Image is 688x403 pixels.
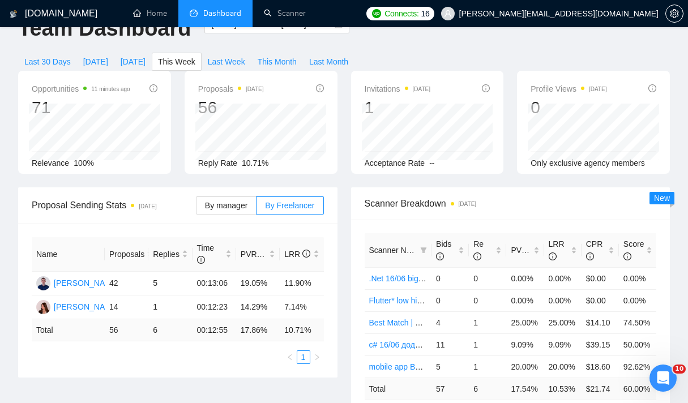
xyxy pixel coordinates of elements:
a: Flutter* low hire rate [369,296,440,305]
span: info-circle [316,84,324,92]
span: [DATE] [121,55,146,68]
button: [DATE] [114,53,152,71]
span: setting [666,9,683,18]
span: By Freelancer [265,201,314,210]
button: left [283,350,297,364]
span: Proposals [109,248,144,260]
a: c# 16/06 додали приклад більший кавер [369,340,517,349]
span: PVR [241,250,267,259]
span: CPR [586,239,603,261]
td: 25.00% [506,311,544,333]
button: This Week [152,53,202,71]
span: 10.71% [242,158,268,168]
td: 10.53 % [544,378,582,400]
td: 11 [431,333,469,355]
td: 57 [431,378,469,400]
th: Name [32,237,105,272]
li: Previous Page [283,350,297,364]
td: 60.00 % [619,378,656,400]
span: info-circle [436,252,444,260]
td: 0.00% [544,289,582,311]
span: Time [197,243,215,265]
td: 0 [469,267,506,289]
td: $0.00 [582,267,619,289]
span: Last 30 Days [24,55,71,68]
img: DB [36,300,50,314]
span: 16 [421,7,430,20]
span: Last Week [208,55,245,68]
a: homeHome [133,8,167,18]
td: 0.00% [619,289,656,311]
span: Relevance [32,158,69,168]
td: 17.54 % [506,378,544,400]
td: 5 [148,272,192,295]
li: Next Page [310,350,324,364]
a: .Net 16/06 bigger rate bigger cover [369,274,492,283]
span: Bids [436,239,451,261]
td: $14.10 [582,311,619,333]
td: 14.29% [236,295,280,319]
button: Last Month [303,53,354,71]
img: upwork-logo.png [372,9,381,18]
div: 1 [365,97,431,118]
td: 50.00% [619,333,656,355]
td: 14 [105,295,148,319]
h1: Team Dashboard [18,15,191,42]
li: 1 [297,350,310,364]
span: right [314,354,321,361]
td: 9.09% [506,333,544,355]
img: MK [36,276,50,290]
div: 71 [32,97,130,118]
td: 10.71 % [280,319,323,341]
span: Profile Views [531,82,606,96]
span: Scanner Breakdown [365,196,657,211]
td: 0 [431,267,469,289]
div: [PERSON_NAME] [54,277,119,289]
span: Acceptance Rate [365,158,425,168]
span: Invitations [365,82,431,96]
span: filter [420,247,427,254]
time: [DATE] [589,86,606,92]
span: 100% [74,158,94,168]
td: 6 [148,319,192,341]
td: 0.00% [544,267,582,289]
span: info-circle [586,252,594,260]
span: LRR [549,239,565,261]
time: [DATE] [246,86,263,92]
span: info-circle [549,252,557,260]
iframe: Intercom live chat [649,365,677,392]
td: 1 [469,311,506,333]
span: info-circle [197,256,205,264]
time: [DATE] [413,86,430,92]
div: [PERSON_NAME] [54,301,119,313]
span: This Month [258,55,297,68]
a: Best Match | Maksym [369,318,445,327]
div: 56 [198,97,264,118]
td: 25.00% [544,311,582,333]
td: 0.00% [619,267,656,289]
span: user [444,10,452,18]
span: info-circle [302,250,310,258]
span: Dashboard [203,8,241,18]
a: 1 [297,351,310,363]
td: $ 21.74 [582,378,619,400]
td: 0.00% [506,267,544,289]
td: 19.05% [236,272,280,295]
span: Re [473,239,484,261]
time: 11 minutes ago [91,86,130,92]
span: Score [623,239,644,261]
th: Replies [148,237,192,272]
span: -- [429,158,434,168]
td: 17.86 % [236,319,280,341]
td: 00:13:06 [193,272,236,295]
span: Proposals [198,82,264,96]
div: 0 [531,97,606,118]
td: 0.00% [506,289,544,311]
td: 11.90% [280,272,323,295]
td: 1 [469,355,506,378]
td: 92.62% [619,355,656,378]
td: 1 [148,295,192,319]
th: Proposals [105,237,148,272]
td: Total [32,319,105,341]
span: Proposal Sending Stats [32,198,196,212]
